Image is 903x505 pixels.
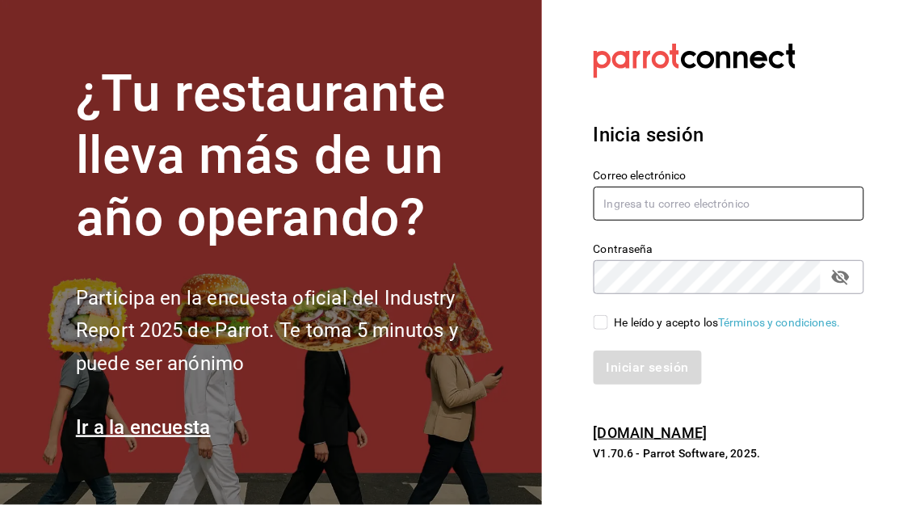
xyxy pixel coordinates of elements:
div: He leído y acepto los [615,314,841,331]
a: [DOMAIN_NAME] [594,424,708,441]
label: Contraseña [594,244,865,255]
h2: Participa en la encuesta oficial del Industry Report 2025 de Parrot. Te toma 5 minutos y puede se... [76,282,512,381]
h3: Inicia sesión [594,120,864,149]
h1: ¿Tu restaurante lleva más de un año operando? [76,63,512,249]
input: Ingresa tu correo electrónico [594,187,865,221]
button: passwordField [827,263,855,291]
label: Correo electrónico [594,170,865,182]
p: V1.70.6 - Parrot Software, 2025. [594,445,864,461]
a: Términos y condiciones. [719,316,841,329]
a: Ir a la encuesta [76,416,211,439]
